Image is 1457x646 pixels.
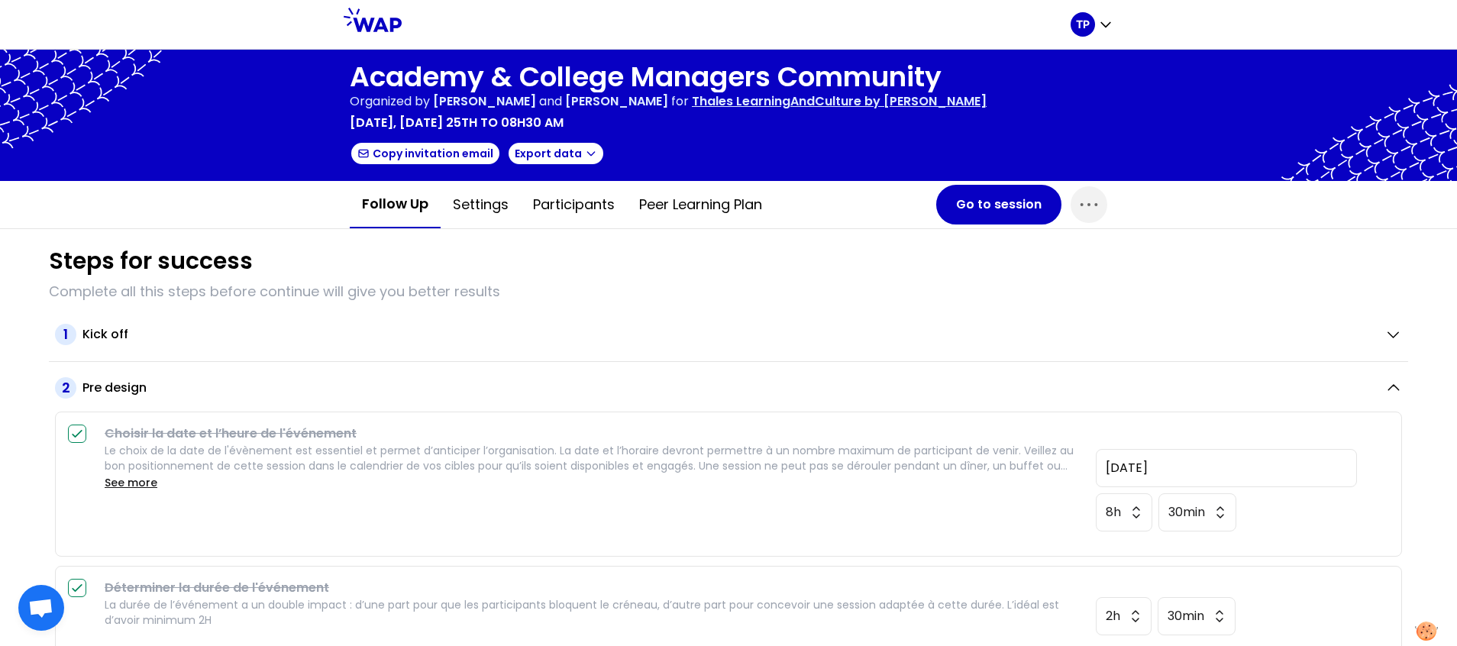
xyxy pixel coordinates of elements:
[433,92,668,111] p: and
[1071,12,1113,37] button: TP
[350,181,441,228] button: Follow up
[671,92,689,111] p: for
[105,425,1084,443] h3: Choisir la date et l’heure de l'événement
[350,92,430,111] p: Organized by
[350,114,564,132] p: [DATE], [DATE] 25th to 08h30 am
[1158,493,1236,531] button: 30min
[565,92,668,110] span: [PERSON_NAME]
[441,182,521,228] button: Settings
[1158,597,1236,635] button: 30min
[1096,493,1152,531] button: 8h
[433,92,536,110] span: [PERSON_NAME]
[1096,449,1357,487] input: 01/10/2025
[82,325,128,344] h2: Kick off
[1106,503,1121,522] span: 8h
[82,379,147,397] h2: Pre design
[1168,607,1204,625] span: 30min
[55,324,1402,345] button: 1Kick off
[55,377,1402,399] button: 2Pre design
[18,585,64,631] div: Ouvrir le chat
[350,141,501,166] button: Copy invitation email
[507,141,605,166] button: Export data
[105,443,1084,473] p: Le choix de la date de l'évènement est essentiel et permet d’anticiper l’organisation. La date et...
[55,324,76,345] span: 1
[105,475,157,490] button: See more
[692,92,987,111] p: Thales LearningAndCulture by [PERSON_NAME]
[49,247,253,275] h1: Steps for success
[49,281,1408,302] p: Complete all this steps before continue will give you better results
[55,377,76,399] span: 2
[1106,607,1120,625] span: 2h
[1168,503,1205,522] span: 30min
[105,597,1084,628] p: La durée de l’événement a un double impact : d’une part pour que les participants bloquent le cré...
[350,62,987,92] h1: Academy & College Managers Community
[1076,17,1090,32] p: TP
[936,185,1061,224] button: Go to session
[1096,597,1152,635] button: 2h
[627,182,774,228] button: Peer learning plan
[105,579,1084,597] h3: Déterminer la durée de l'événement
[521,182,627,228] button: Participants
